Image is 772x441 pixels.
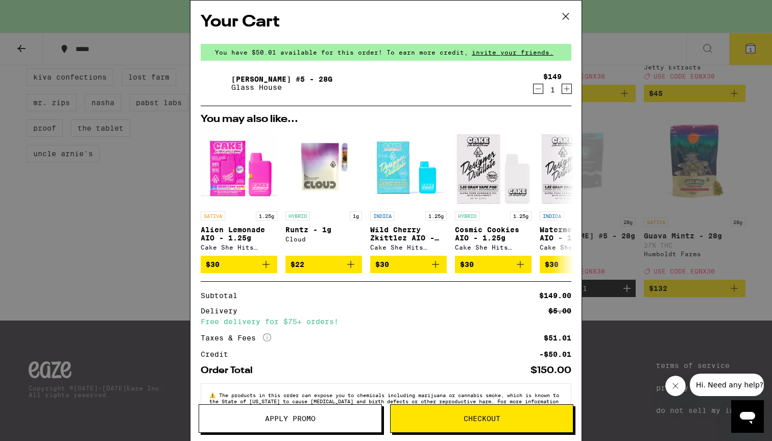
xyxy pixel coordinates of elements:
[540,244,616,251] div: Cake She Hits Different
[540,130,616,206] img: Cake She Hits Different - Watermelon OG AIO - 1.25g
[544,334,571,341] div: $51.01
[201,211,225,220] p: SATIVA
[455,130,532,256] a: Open page for Cosmic Cookies AIO - 1.25g from Cake She Hits Different
[540,226,616,242] p: Watermelon OG AIO - 1.25g
[201,11,571,34] h2: Your Cart
[545,260,559,268] span: $30
[265,415,316,422] span: Apply Promo
[468,49,557,56] span: invite your friends.
[370,130,447,206] img: Cake She Hits Different - Wild Cherry Zkittlez AIO - 1.25g
[291,260,304,268] span: $22
[201,130,277,256] a: Open page for Alien Lemonade AIO - 1.25g from Cake She Hits Different
[201,244,277,251] div: Cake She Hits Different
[209,392,559,410] span: The products in this order can expose you to chemicals including marijuana or cannabis smoke, whi...
[256,211,277,220] p: 1.25g
[540,256,616,273] button: Add to bag
[201,307,245,314] div: Delivery
[201,226,277,242] p: Alien Lemonade AIO - 1.25g
[285,256,362,273] button: Add to bag
[533,84,543,94] button: Decrement
[390,404,573,433] button: Checkout
[201,366,260,375] div: Order Total
[665,376,686,396] iframe: Close message
[539,292,571,299] div: $149.00
[201,130,277,206] img: Cake She Hits Different - Alien Lemonade AIO - 1.25g
[370,256,447,273] button: Add to bag
[285,226,362,234] p: Runtz - 1g
[370,244,447,251] div: Cake She Hits Different
[199,404,382,433] button: Apply Promo
[370,226,447,242] p: Wild Cherry Zkittlez AIO - 1.25g
[209,392,219,398] span: ⚠️
[231,75,332,83] a: [PERSON_NAME] #5 - 28g
[215,49,468,56] span: You have $50.01 available for this order! To earn more credit,
[455,211,479,220] p: HYBRID
[201,114,571,125] h2: You may also like...
[201,351,235,358] div: Credit
[285,130,362,256] a: Open page for Runtz - 1g from Cloud
[562,84,572,94] button: Increment
[425,211,447,220] p: 1.25g
[201,256,277,273] button: Add to bag
[460,260,474,268] span: $30
[548,307,571,314] div: $5.00
[464,415,500,422] span: Checkout
[540,211,564,220] p: INDICA
[543,86,562,94] div: 1
[455,244,532,251] div: Cake She Hits Different
[731,400,764,433] iframe: Button to launch messaging window
[201,292,245,299] div: Subtotal
[201,44,571,61] div: You have $50.01 available for this order! To earn more credit,invite your friends.
[201,333,271,342] div: Taxes & Fees
[455,256,532,273] button: Add to bag
[231,83,332,91] p: Glass House
[285,236,362,242] div: Cloud
[539,351,571,358] div: -$50.01
[690,374,764,396] iframe: Message from company
[285,211,310,220] p: HYBRID
[375,260,389,268] span: $30
[285,130,362,206] img: Cloud - Runtz - 1g
[530,366,571,375] div: $150.00
[370,211,395,220] p: INDICA
[455,226,532,242] p: Cosmic Cookies AIO - 1.25g
[455,130,532,206] img: Cake She Hits Different - Cosmic Cookies AIO - 1.25g
[206,260,220,268] span: $30
[543,72,562,81] div: $149
[201,318,571,325] div: Free delivery for $75+ orders!
[201,69,229,97] img: Donny Burger #5 - 28g
[350,211,362,220] p: 1g
[510,211,532,220] p: 1.25g
[370,130,447,256] a: Open page for Wild Cherry Zkittlez AIO - 1.25g from Cake She Hits Different
[540,130,616,256] a: Open page for Watermelon OG AIO - 1.25g from Cake She Hits Different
